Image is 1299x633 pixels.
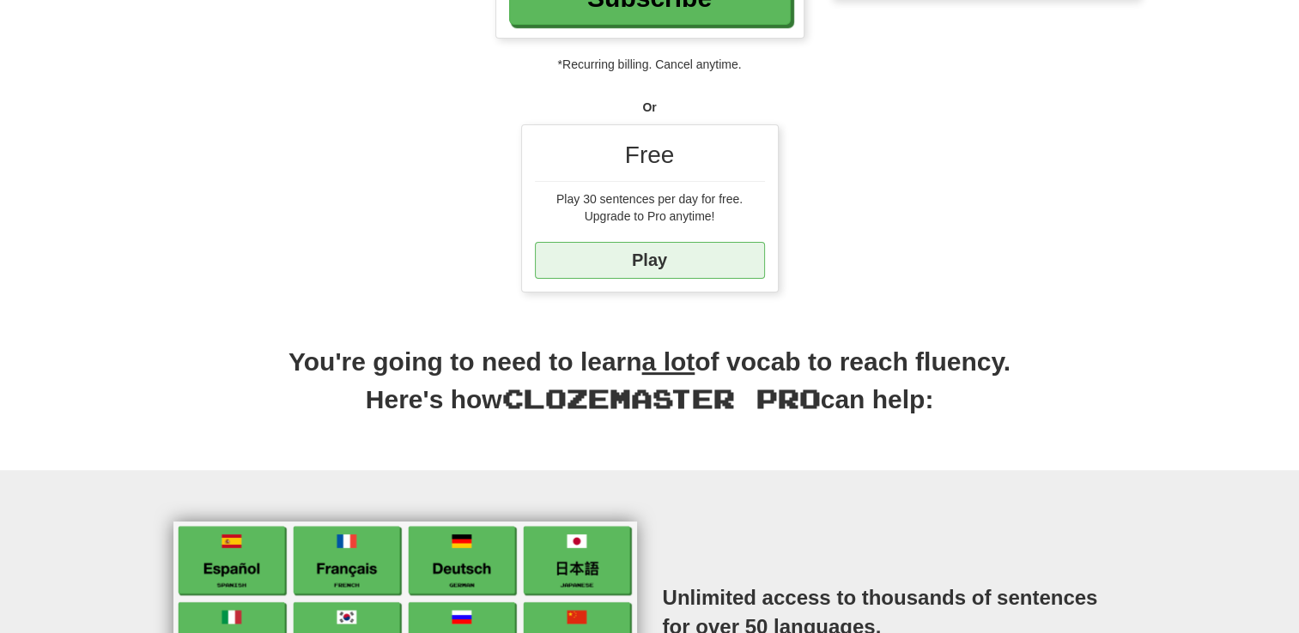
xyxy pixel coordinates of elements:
[535,138,765,182] div: Free
[535,242,765,279] a: Play
[161,344,1139,437] h2: You're going to need to learn of vocab to reach fluency. Here's how can help:
[642,347,695,376] u: a lot
[535,190,765,208] div: Play 30 sentences per day for free.
[502,383,821,413] span: Clozemaster Pro
[642,100,656,114] strong: Or
[535,208,765,225] div: Upgrade to Pro anytime!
